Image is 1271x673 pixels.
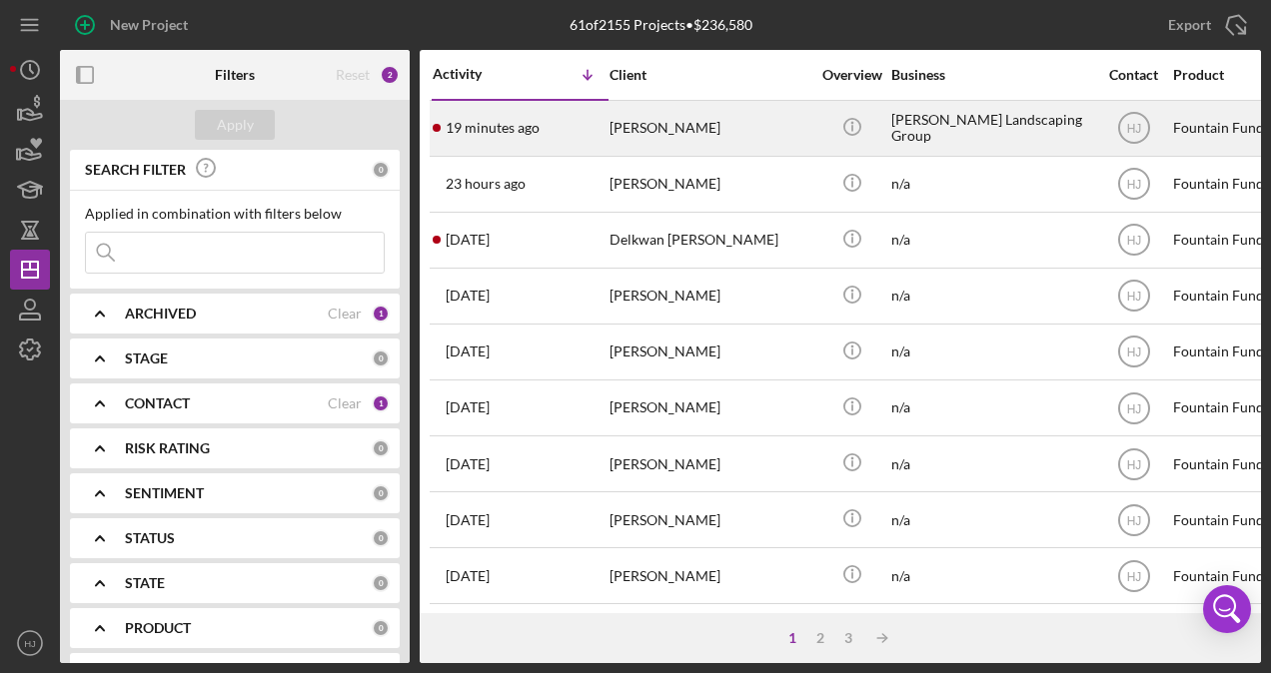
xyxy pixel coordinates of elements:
[125,395,190,411] b: CONTACT
[328,306,362,322] div: Clear
[891,158,1091,211] div: n/a
[336,67,370,83] div: Reset
[1126,122,1141,136] text: HJ
[446,456,490,472] time: 2025-08-14 21:03
[85,206,385,222] div: Applied in combination with filters below
[891,102,1091,155] div: [PERSON_NAME] Landscaping Group
[610,381,809,434] div: [PERSON_NAME]
[215,67,255,83] b: Filters
[610,270,809,323] div: [PERSON_NAME]
[85,162,186,178] b: SEARCH FILTER
[1203,585,1251,633] div: Open Intercom Messenger
[195,110,275,140] button: Apply
[610,493,809,546] div: [PERSON_NAME]
[372,529,390,547] div: 0
[380,65,400,85] div: 2
[891,549,1091,602] div: n/a
[891,326,1091,378] div: n/a
[372,161,390,179] div: 0
[125,306,196,322] b: ARCHIVED
[610,158,809,211] div: [PERSON_NAME]
[372,574,390,592] div: 0
[891,270,1091,323] div: n/a
[610,67,809,83] div: Client
[328,395,362,411] div: Clear
[1126,345,1141,359] text: HJ
[446,568,490,584] time: 2025-08-13 12:41
[125,485,204,501] b: SENTIMENT
[446,176,526,192] time: 2025-08-20 14:39
[433,66,521,82] div: Activity
[610,605,809,658] div: [PERSON_NAME]
[446,288,490,304] time: 2025-08-19 12:48
[891,214,1091,267] div: n/a
[1168,5,1211,45] div: Export
[610,102,809,155] div: [PERSON_NAME]
[891,605,1091,658] div: n/a
[570,17,752,33] div: 61 of 2155 Projects • $236,580
[125,350,168,366] b: STAGE
[891,493,1091,546] div: n/a
[372,484,390,502] div: 0
[372,394,390,412] div: 1
[125,530,175,546] b: STATUS
[446,343,490,359] time: 2025-08-17 15:30
[446,120,540,136] time: 2025-08-21 12:56
[446,512,490,528] time: 2025-08-13 19:00
[10,623,50,663] button: HJ
[891,381,1091,434] div: n/a
[1126,178,1141,192] text: HJ
[1148,5,1261,45] button: Export
[217,110,254,140] div: Apply
[610,326,809,378] div: [PERSON_NAME]
[372,619,390,637] div: 0
[778,630,806,646] div: 1
[1126,513,1141,527] text: HJ
[125,620,191,636] b: PRODUCT
[372,349,390,367] div: 0
[446,399,490,415] time: 2025-08-17 14:12
[610,549,809,602] div: [PERSON_NAME]
[806,630,834,646] div: 2
[1126,457,1141,471] text: HJ
[1126,401,1141,415] text: HJ
[1126,569,1141,583] text: HJ
[610,214,809,267] div: Delkwan [PERSON_NAME]
[1096,67,1171,83] div: Contact
[125,575,165,591] b: STATE
[125,440,210,456] b: RISK RATING
[891,437,1091,490] div: n/a
[1126,290,1141,304] text: HJ
[60,5,208,45] button: New Project
[891,67,1091,83] div: Business
[446,232,490,248] time: 2025-08-19 15:26
[814,67,889,83] div: Overview
[24,638,36,649] text: HJ
[372,305,390,323] div: 1
[610,437,809,490] div: [PERSON_NAME]
[110,5,188,45] div: New Project
[1126,234,1141,248] text: HJ
[834,630,862,646] div: 3
[372,439,390,457] div: 0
